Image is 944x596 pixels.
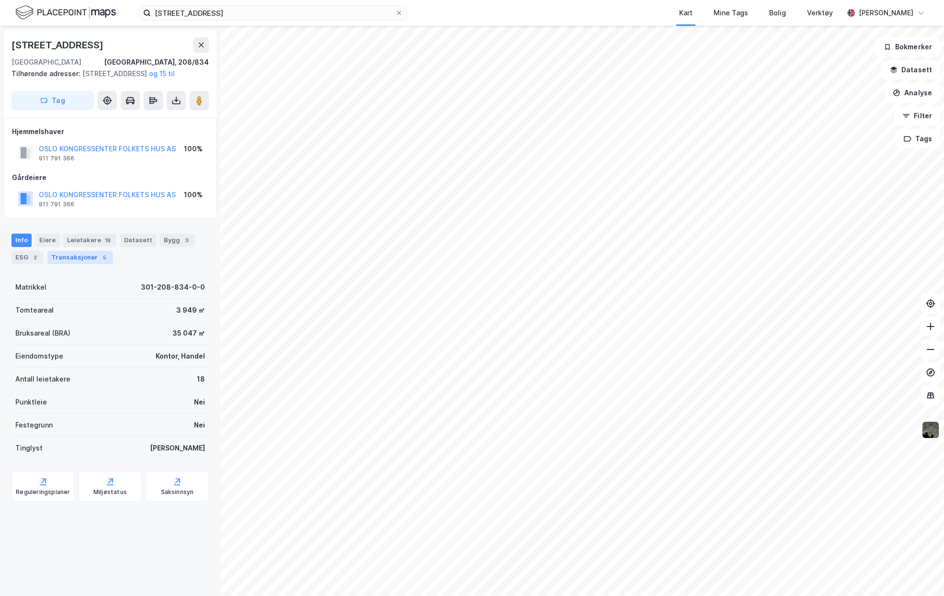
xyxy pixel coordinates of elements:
div: 100% [184,189,203,201]
div: Info [11,234,32,247]
iframe: Chat Widget [896,550,944,596]
div: 100% [184,143,203,155]
div: Eiendomstype [15,350,63,362]
button: Tags [896,129,940,148]
div: Datasett [120,234,156,247]
div: Hjemmelshaver [12,126,208,137]
div: 3 949 ㎡ [176,304,205,316]
div: 911 791 366 [39,201,74,208]
div: 18 [197,373,205,385]
button: Tag [11,91,94,110]
div: Leietakere [63,234,116,247]
div: Eiere [35,234,59,247]
div: [GEOGRAPHIC_DATA] [11,56,81,68]
div: Matrikkel [15,281,46,293]
div: Bygg [160,234,195,247]
div: Antall leietakere [15,373,70,385]
div: Tinglyst [15,442,43,454]
div: 301-208-834-0-0 [141,281,205,293]
div: [STREET_ADDRESS] [11,37,105,53]
div: Gårdeiere [12,172,208,183]
div: Festegrunn [15,419,53,431]
div: Nei [194,396,205,408]
div: 18 [103,236,113,245]
div: 35 047 ㎡ [172,327,205,339]
div: Tomteareal [15,304,54,316]
button: Analyse [885,83,940,102]
div: ESG [11,251,44,264]
div: 2 [30,253,40,262]
div: 911 791 366 [39,155,74,162]
div: 3 [182,236,192,245]
div: Kontor, Handel [156,350,205,362]
div: Verktøy [807,7,833,19]
div: Punktleie [15,396,47,408]
div: Miljøstatus [93,488,127,496]
button: Filter [894,106,940,125]
div: Mine Tags [714,7,748,19]
input: Søk på adresse, matrikkel, gårdeiere, leietakere eller personer [151,6,395,20]
div: [GEOGRAPHIC_DATA], 208/834 [104,56,209,68]
div: [PERSON_NAME] [150,442,205,454]
div: Bolig [769,7,786,19]
div: [STREET_ADDRESS] [11,68,201,79]
button: Bokmerker [876,37,940,56]
div: Transaksjoner [47,251,113,264]
img: 9k= [921,421,940,439]
div: Saksinnsyn [161,488,194,496]
div: Kontrollprogram for chat [896,550,944,596]
div: Nei [194,419,205,431]
div: 5 [100,253,109,262]
div: Reguleringsplaner [16,488,70,496]
div: Bruksareal (BRA) [15,327,70,339]
div: Kart [679,7,693,19]
div: [PERSON_NAME] [859,7,913,19]
button: Datasett [882,60,940,79]
span: Tilhørende adresser: [11,69,82,78]
img: logo.f888ab2527a4732fd821a326f86c7f29.svg [15,4,116,21]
